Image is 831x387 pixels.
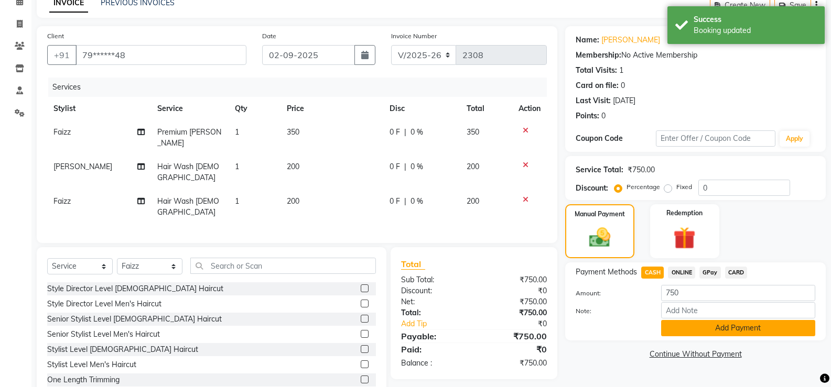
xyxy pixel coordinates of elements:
[287,162,299,171] span: 200
[576,110,599,121] div: Points:
[474,307,555,318] div: ₹750.00
[467,127,479,137] span: 350
[474,274,555,285] div: ₹750.00
[668,267,695,279] span: ONLINE
[48,78,555,97] div: Services
[628,164,655,175] div: ₹750.00
[576,267,637,278] span: Payment Methods
[47,45,77,65] button: +91
[676,182,692,192] label: Fixed
[47,298,161,309] div: Style Director Level Men's Haircut
[393,274,474,285] div: Sub Total:
[568,289,653,298] label: Amount:
[576,50,815,61] div: No Active Membership
[460,97,512,120] th: Total
[725,267,748,279] span: CARD
[467,196,479,206] span: 200
[661,320,815,336] button: Add Payment
[47,329,160,340] div: Senior Stylist Level Men's Haircut
[411,161,423,172] span: 0 %
[575,209,625,219] label: Manual Payment
[411,196,423,207] span: 0 %
[512,97,547,120] th: Action
[576,65,617,76] div: Total Visits:
[235,127,239,137] span: 1
[568,306,653,316] label: Note:
[47,31,64,41] label: Client
[47,359,136,370] div: Stylist Level Men's Haircut
[393,285,474,296] div: Discount:
[619,65,623,76] div: 1
[280,97,383,120] th: Price
[411,127,423,138] span: 0 %
[151,97,229,120] th: Service
[576,50,621,61] div: Membership:
[47,374,120,385] div: One Length Trimming
[699,267,721,279] span: GPay
[601,110,606,121] div: 0
[390,196,400,207] span: 0 F
[229,97,280,120] th: Qty
[190,258,376,274] input: Search or Scan
[576,35,599,46] div: Name:
[391,31,437,41] label: Invoice Number
[75,45,246,65] input: Search by Name/Mobile/Email/Code
[661,302,815,318] input: Add Note
[47,97,151,120] th: Stylist
[53,162,112,171] span: [PERSON_NAME]
[567,349,824,360] a: Continue Without Payment
[641,267,664,279] span: CASH
[287,196,299,206] span: 200
[576,95,611,106] div: Last Visit:
[694,25,817,36] div: Booking updated
[47,314,222,325] div: Senior Stylist Level [DEMOGRAPHIC_DATA] Haircut
[235,196,239,206] span: 1
[474,358,555,369] div: ₹750.00
[390,161,400,172] span: 0 F
[576,80,619,91] div: Card on file:
[390,127,400,138] span: 0 F
[621,80,625,91] div: 0
[474,330,555,342] div: ₹750.00
[262,31,276,41] label: Date
[474,296,555,307] div: ₹750.00
[467,162,479,171] span: 200
[666,224,703,252] img: _gift.svg
[393,330,474,342] div: Payable:
[576,183,608,194] div: Discount:
[404,127,406,138] span: |
[576,133,655,144] div: Coupon Code
[157,196,219,217] span: Hair Wash [DEMOGRAPHIC_DATA]
[47,283,223,294] div: Style Director Level [DEMOGRAPHIC_DATA] Haircut
[393,343,474,356] div: Paid:
[576,164,623,175] div: Service Total:
[157,127,221,148] span: Premium [PERSON_NAME]
[661,285,815,301] input: Amount
[287,127,299,137] span: 350
[393,296,474,307] div: Net:
[694,14,817,25] div: Success
[235,162,239,171] span: 1
[474,285,555,296] div: ₹0
[601,35,660,46] a: [PERSON_NAME]
[666,208,703,218] label: Redemption
[47,344,198,355] div: Stylist Level [DEMOGRAPHIC_DATA] Haircut
[613,95,635,106] div: [DATE]
[157,162,219,182] span: Hair Wash [DEMOGRAPHIC_DATA]
[393,318,488,329] a: Add Tip
[404,196,406,207] span: |
[474,343,555,356] div: ₹0
[488,318,555,329] div: ₹0
[393,358,474,369] div: Balance :
[393,307,474,318] div: Total:
[383,97,461,120] th: Disc
[53,196,71,206] span: Faizz
[404,161,406,172] span: |
[780,131,810,147] button: Apply
[656,130,775,147] input: Enter Offer / Coupon Code
[53,127,71,137] span: Faizz
[627,182,660,192] label: Percentage
[582,225,617,250] img: _cash.svg
[401,259,425,270] span: Total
